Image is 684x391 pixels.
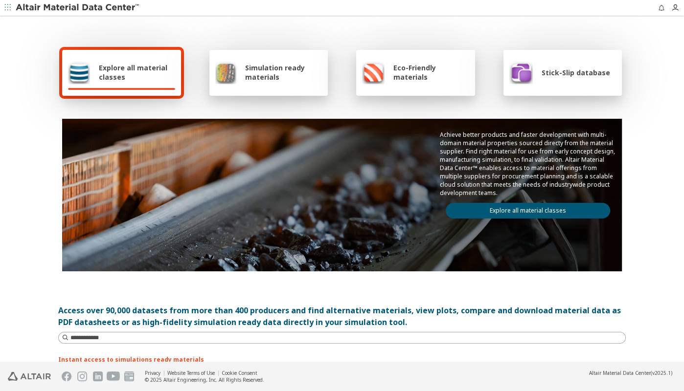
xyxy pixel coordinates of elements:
[167,369,215,376] a: Website Terms of Use
[440,130,616,197] p: Achieve better products and faster development with multi-domain material properties sourced dire...
[145,369,160,376] a: Privacy
[245,63,322,82] span: Simulation ready materials
[542,68,610,77] span: Stick-Slip database
[362,61,385,84] img: Eco-Friendly materials
[16,3,140,13] img: Altair Material Data Center
[99,63,175,82] span: Explore all material classes
[58,304,626,328] div: Access over 90,000 datasets from more than 400 producers and find alternative materials, view plo...
[68,61,90,84] img: Explore all material classes
[58,355,626,364] p: Instant access to simulations ready materials
[509,61,533,84] img: Stick-Slip database
[145,376,264,383] div: © 2025 Altair Engineering, Inc. All Rights Reserved.
[393,63,469,82] span: Eco-Friendly materials
[589,369,651,376] span: Altair Material Data Center
[589,369,672,376] div: (v2025.1)
[446,203,610,218] a: Explore all material classes
[222,369,257,376] a: Cookie Consent
[8,372,51,381] img: Altair Engineering
[215,61,236,84] img: Simulation ready materials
